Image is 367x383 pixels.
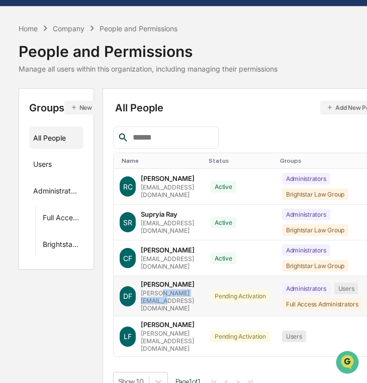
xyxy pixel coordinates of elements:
div: Brightstar Law Group [282,188,348,200]
div: Active [211,217,236,228]
div: [EMAIL_ADDRESS][DOMAIN_NAME] [141,255,199,270]
span: 10:57 AM [89,137,118,145]
div: We're available if you need us! [45,87,138,95]
div: Brightstar Law Group [282,260,348,272]
span: [PERSON_NAME] [31,137,81,145]
a: 🗄️Attestations [69,202,129,220]
div: People and Permissions [100,24,177,33]
div: Active [211,181,236,193]
div: 🔎 [10,226,18,234]
span: SR [123,218,132,227]
div: Pending Activation [211,290,270,302]
div: Users [33,160,52,172]
button: Start new chat [171,80,183,92]
div: 🖐️ [10,207,18,215]
span: Data Lookup [20,225,63,235]
iframe: Open customer support [335,350,362,377]
div: [PERSON_NAME][EMAIL_ADDRESS][DOMAIN_NAME] [141,330,199,352]
div: [EMAIL_ADDRESS][DOMAIN_NAME] [141,219,199,234]
span: Preclearance [20,206,65,216]
img: Jack Rasmussen [10,127,26,144]
div: People and Permissions [19,34,278,60]
div: [PERSON_NAME] [141,174,195,182]
p: How can we help? [10,21,183,37]
div: [PERSON_NAME] [141,321,195,329]
div: Manage all users within this organization, including managing their permissions [19,65,278,73]
div: Administrators [282,283,330,294]
span: • [83,164,87,172]
img: 1746055101610-c473b297-6a78-478c-a979-82029cc54cd1 [20,138,28,146]
div: All People [33,130,79,146]
div: Toggle SortBy [122,157,201,164]
div: Home [19,24,38,33]
div: [PERSON_NAME] [141,246,195,254]
div: Past conversations [10,112,67,120]
span: Attestations [83,206,125,216]
a: Powered byPylon [71,249,122,258]
div: Brightstar Law Group [43,240,79,252]
div: Company [53,24,84,33]
div: [PERSON_NAME][EMAIL_ADDRESS][DOMAIN_NAME] [141,289,199,312]
div: Administrators [282,209,330,220]
span: [PERSON_NAME] [31,164,81,172]
span: LF [124,332,132,341]
button: New [64,101,98,114]
div: Brightstar Law Group [282,224,348,236]
div: Active [211,252,236,264]
span: DF [123,292,132,300]
div: Administrators [282,244,330,256]
img: 1746055101610-c473b297-6a78-478c-a979-82029cc54cd1 [10,77,28,95]
div: [EMAIL_ADDRESS][DOMAIN_NAME] [141,183,199,199]
button: See all [156,110,183,122]
span: RC [123,182,133,191]
div: Administrators [282,173,330,184]
span: [DATE] [89,164,110,172]
div: Groups [29,101,83,114]
a: 🖐️Preclearance [6,202,69,220]
img: 8933085812038_c878075ebb4cc5468115_72.jpg [21,77,39,95]
div: Toggle SortBy [280,157,364,164]
div: Administrators [33,186,79,199]
a: 🔎Data Lookup [6,221,67,239]
img: Cece Ferraez [10,155,26,171]
div: Full Access Administrators [282,298,362,310]
div: 🗄️ [73,207,81,215]
div: Full Access Administrators [43,213,79,225]
div: Start new chat [45,77,165,87]
div: Pending Activation [211,331,270,342]
div: Toggle SortBy [209,157,272,164]
span: CF [123,254,132,263]
div: Users [282,331,306,342]
div: Users [334,283,358,294]
div: [PERSON_NAME] [141,280,195,288]
span: Pylon [100,250,122,258]
span: • [83,137,87,145]
div: Supryia Ray [141,210,177,218]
